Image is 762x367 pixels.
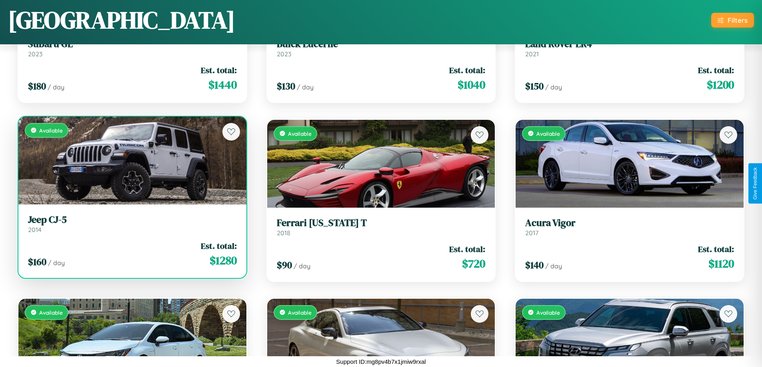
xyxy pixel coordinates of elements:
span: $ 1120 [708,256,734,272]
span: Est. total: [201,64,237,76]
span: Available [288,130,312,137]
span: / day [294,262,310,270]
span: $ 160 [28,255,46,268]
span: $ 1440 [208,77,237,93]
a: Buick Lucerne2023 [277,38,486,58]
p: Support ID: mg8pv4b7x1jmiw9rxal [336,356,426,367]
h3: Buick Lucerne [277,38,486,50]
h3: Acura Vigor [525,217,734,229]
span: 2023 [277,50,291,58]
h3: Land Rover LR4 [525,38,734,50]
a: Subaru GL2023 [28,38,237,58]
h3: Subaru GL [28,38,237,50]
div: Filters [728,16,748,24]
button: Filters [711,13,754,28]
h3: Ferrari [US_STATE] T [277,217,486,229]
span: Est. total: [449,64,485,76]
span: Available [39,127,63,134]
a: Acura Vigor2017 [525,217,734,237]
span: $ 90 [277,258,292,272]
span: $ 140 [525,258,544,272]
span: 2017 [525,229,538,237]
span: 2014 [28,226,42,234]
div: Give Feedback [752,167,758,200]
a: Land Rover LR42021 [525,38,734,58]
span: Available [536,309,560,316]
span: $ 130 [277,79,295,93]
span: Est. total: [698,243,734,255]
span: Available [288,309,312,316]
span: $ 150 [525,79,544,93]
span: 2018 [277,229,290,237]
span: Est. total: [698,64,734,76]
h3: Jeep CJ-5 [28,214,237,226]
span: $ 1280 [210,252,237,268]
span: $ 180 [28,79,46,93]
span: / day [48,83,64,91]
span: Est. total: [449,243,485,255]
span: Available [536,130,560,137]
a: Jeep CJ-52014 [28,214,237,234]
span: Est. total: [201,240,237,252]
span: $ 720 [462,256,485,272]
span: $ 1040 [458,77,485,93]
h1: [GEOGRAPHIC_DATA] [8,4,235,36]
span: / day [545,262,562,270]
span: $ 1200 [707,77,734,93]
span: Available [39,309,63,316]
span: 2021 [525,50,539,58]
span: / day [48,259,65,267]
a: Ferrari [US_STATE] T2018 [277,217,486,237]
span: / day [545,83,562,91]
span: 2023 [28,50,42,58]
span: / day [297,83,314,91]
